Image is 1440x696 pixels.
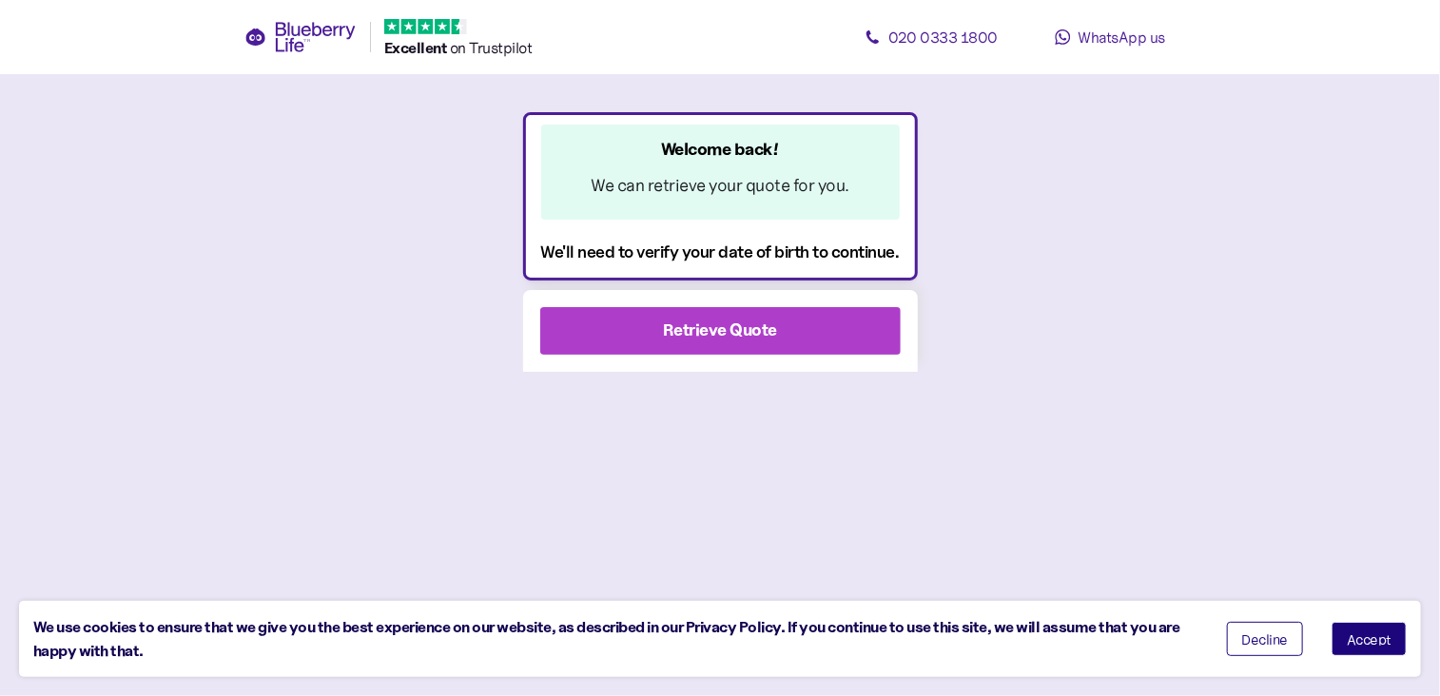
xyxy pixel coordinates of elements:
[1024,18,1196,56] a: WhatsApp us
[1079,28,1166,47] span: WhatsApp us
[575,136,866,163] div: Welcome back!
[1227,622,1304,656] button: Decline cookies
[846,18,1017,56] a: 020 0333 1800
[1347,632,1391,646] span: Accept
[540,307,901,355] button: Retrieve Quote
[541,239,900,264] div: We'll need to verify your date of birth to continue.
[888,28,999,47] span: 020 0333 1800
[1242,632,1289,646] span: Decline
[33,615,1198,663] div: We use cookies to ensure that we give you the best experience on our website, as described in our...
[575,172,866,199] div: We can retrieve your quote for you.
[1332,622,1407,656] button: Accept cookies
[384,38,450,57] span: Excellent ️
[450,38,533,57] span: on Trustpilot
[663,318,777,343] div: Retrieve Quote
